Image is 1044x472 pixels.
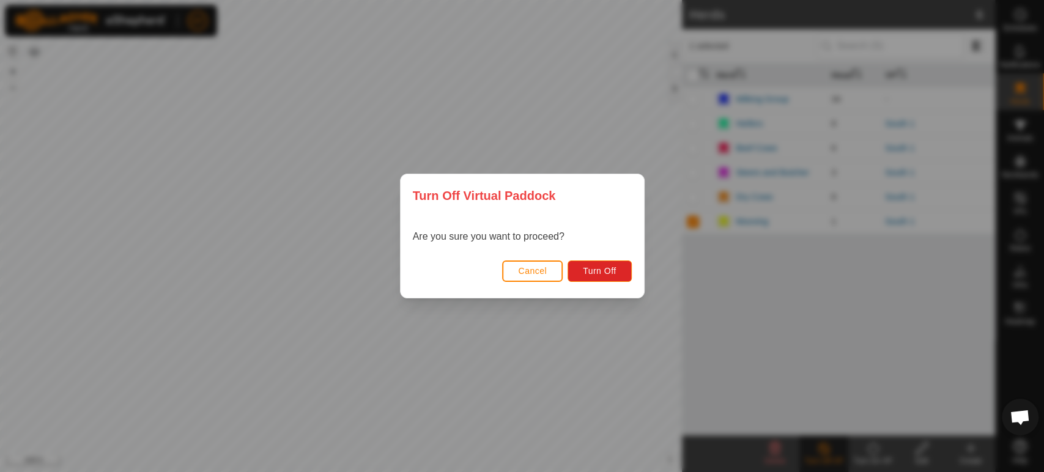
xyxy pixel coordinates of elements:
[583,266,616,276] span: Turn Off
[518,266,547,276] span: Cancel
[568,260,632,282] button: Turn Off
[502,260,563,282] button: Cancel
[1002,399,1038,435] div: Open chat
[413,186,556,205] span: Turn Off Virtual Paddock
[413,229,565,244] p: Are you sure you want to proceed?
